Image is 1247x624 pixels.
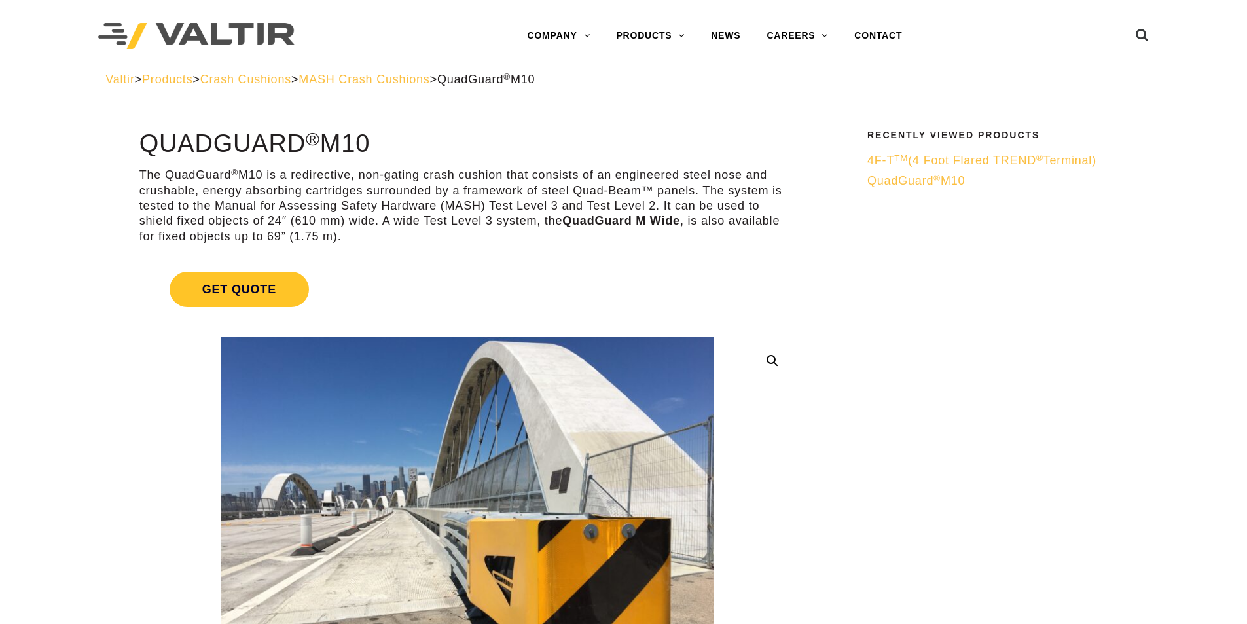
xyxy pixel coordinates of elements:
a: QuadGuard®M10 [867,174,1133,189]
span: QuadGuard M10 [867,174,965,187]
a: 4F-TTM(4 Foot Flared TREND®Terminal) [867,153,1133,168]
a: Get Quote [139,256,796,323]
a: COMPANY [514,23,603,49]
h1: QuadGuard M10 [139,130,796,158]
a: CONTACT [841,23,915,49]
p: The QuadGuard M10 is a redirective, non-gating crash cushion that consists of an engineered steel... [139,168,796,244]
sup: ® [1036,153,1043,163]
a: CAREERS [753,23,841,49]
a: Crash Cushions [200,73,291,86]
a: Valtir [105,73,134,86]
span: 4F-T (4 Foot Flared TREND Terminal) [867,154,1096,167]
sup: TM [894,153,908,163]
span: Get Quote [170,272,309,307]
a: MASH Crash Cushions [298,73,429,86]
span: QuadGuard M10 [437,73,535,86]
sup: ® [933,174,941,183]
sup: ® [503,72,511,82]
div: > > > > [105,72,1142,87]
sup: ® [231,168,238,177]
img: Valtir [98,23,295,50]
a: Products [142,73,192,86]
a: NEWS [698,23,753,49]
h2: Recently Viewed Products [867,130,1133,140]
strong: QuadGuard M Wide [562,214,680,227]
a: PRODUCTS [603,23,698,49]
sup: ® [306,128,320,149]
